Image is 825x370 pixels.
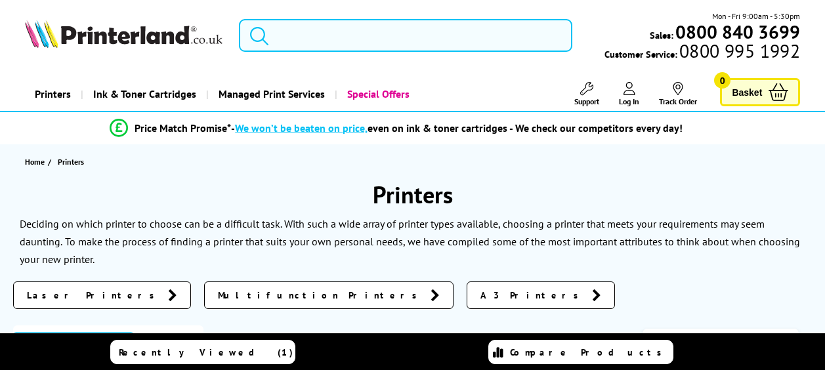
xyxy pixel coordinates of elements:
[218,289,424,302] span: Multifunction Printers
[574,82,599,106] a: Support
[13,281,191,309] a: Laser Printers
[659,82,697,106] a: Track Order
[732,83,762,101] span: Basket
[574,96,599,106] span: Support
[720,78,800,106] a: Basket 0
[677,45,800,57] span: 0800 995 1992
[604,45,800,60] span: Customer Service:
[480,289,585,302] span: A3 Printers
[135,121,231,134] span: Price Match Promise*
[204,281,454,309] a: Multifunction Printers
[81,77,206,111] a: Ink & Toner Cartridges
[119,346,293,358] span: Recently Viewed (1)
[93,77,196,111] span: Ink & Toner Cartridges
[25,155,48,169] a: Home
[13,179,812,210] h1: Printers
[510,346,669,358] span: Compare Products
[619,96,639,106] span: Log In
[488,340,673,364] a: Compare Products
[714,72,730,89] span: 0
[650,29,673,41] span: Sales:
[619,82,639,106] a: Log In
[58,157,84,167] span: Printers
[25,77,81,111] a: Printers
[335,77,419,111] a: Special Offers
[20,217,765,248] p: Deciding on which printer to choose can be a difficult task. With such a wide array of printer ty...
[20,235,800,266] p: To make the process of finding a printer that suits your own personal needs, we have compiled som...
[25,20,222,48] img: Printerland Logo
[206,77,335,111] a: Managed Print Services
[231,121,683,134] div: - even on ink & toner cartridges - We check our competitors every day!
[25,20,222,51] a: Printerland Logo
[110,340,295,364] a: Recently Viewed (1)
[467,281,615,309] a: A3 Printers
[235,121,368,134] span: We won’t be beaten on price,
[675,20,800,44] b: 0800 840 3699
[712,10,800,22] span: Mon - Fri 9:00am - 5:30pm
[673,26,800,38] a: 0800 840 3699
[27,289,161,302] span: Laser Printers
[7,117,786,140] li: modal_Promise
